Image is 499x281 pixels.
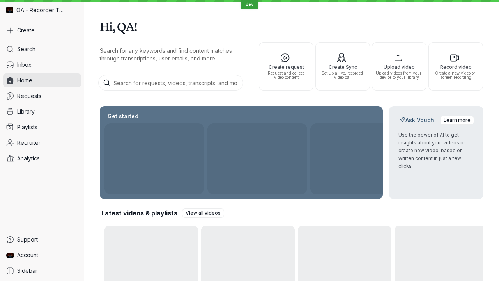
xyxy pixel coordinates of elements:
[398,116,435,124] h2: Ask Vouch
[3,151,81,165] a: Analytics
[3,23,81,37] button: Create
[262,64,310,69] span: Create request
[17,76,32,84] span: Home
[17,251,38,259] span: Account
[182,208,224,218] a: View all videos
[444,116,471,124] span: Learn more
[319,64,366,69] span: Create Sync
[98,75,243,91] input: Search for requests, videos, transcripts, and more...
[3,136,81,150] a: Recruiter
[100,47,245,62] p: Search for any keywords and find content matches through transcriptions, user emails, and more.
[17,267,37,275] span: Sidebar
[432,64,480,69] span: Record video
[6,251,14,259] img: QA Dev Recorder avatar
[101,209,177,217] h2: Latest videos & playlists
[17,108,35,116] span: Library
[17,139,41,147] span: Recruiter
[3,105,81,119] a: Library
[17,236,38,244] span: Support
[440,116,474,125] a: Learn more
[3,120,81,134] a: Playlists
[16,6,66,14] span: QA - Recorder Testing
[17,27,35,34] span: Create
[3,248,81,262] a: QA Dev Recorder avatarAccount
[375,64,423,69] span: Upload video
[17,92,41,100] span: Requests
[6,7,13,14] img: QA - Recorder Testing avatar
[3,73,81,87] a: Home
[375,71,423,80] span: Upload videos from your device to your library
[17,61,32,69] span: Inbox
[106,112,140,120] h2: Get started
[319,71,366,80] span: Set up a live, recorded video call
[17,45,35,53] span: Search
[3,233,81,247] a: Support
[3,89,81,103] a: Requests
[259,42,313,91] button: Create requestRequest and collect video content
[17,155,40,162] span: Analytics
[432,71,480,80] span: Create a new video or screen recording
[398,131,474,170] p: Use the power of AI to get insights about your videos or create new video-based or written conten...
[186,209,221,217] span: View all videos
[428,42,483,91] button: Record videoCreate a new video or screen recording
[3,42,81,56] a: Search
[17,123,37,131] span: Playlists
[3,58,81,72] a: Inbox
[100,16,483,37] h1: Hi, QA!
[3,3,81,17] div: QA - Recorder Testing
[3,264,81,278] a: Sidebar
[262,71,310,80] span: Request and collect video content
[315,42,370,91] button: Create SyncSet up a live, recorded video call
[372,42,426,91] button: Upload videoUpload videos from your device to your library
